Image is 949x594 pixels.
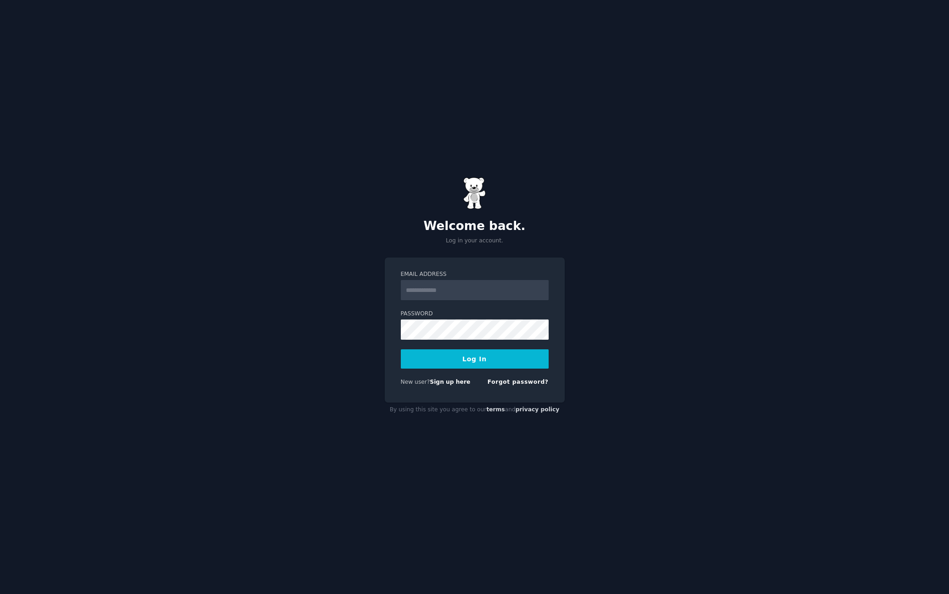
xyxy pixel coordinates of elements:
a: privacy policy [516,406,560,413]
a: Forgot password? [488,379,549,385]
p: Log in your account. [385,237,565,245]
img: Gummy Bear [463,177,486,209]
label: Email Address [401,270,549,279]
label: Password [401,310,549,318]
h2: Welcome back. [385,219,565,234]
div: By using this site you agree to our and [385,403,565,417]
a: terms [486,406,505,413]
a: Sign up here [430,379,470,385]
span: New user? [401,379,430,385]
button: Log In [401,349,549,369]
